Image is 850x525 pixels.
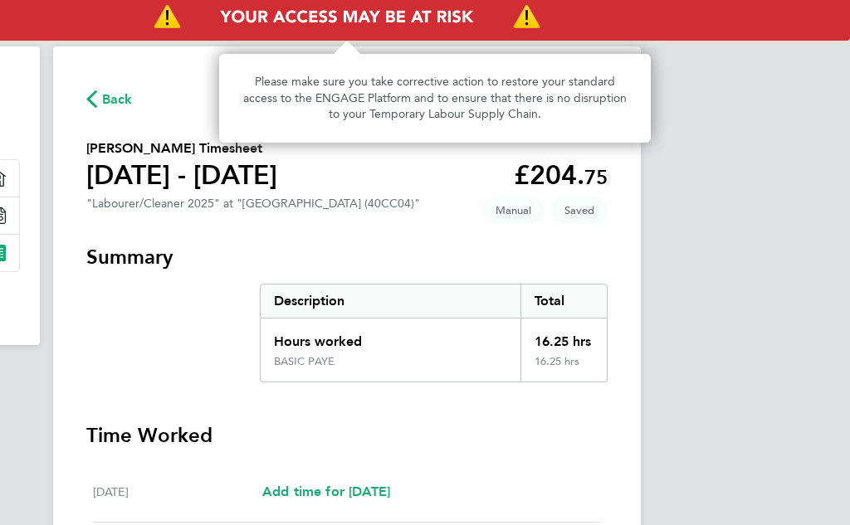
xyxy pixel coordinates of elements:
div: 16.25 hrs [520,318,607,355]
span: This timesheet was manually created. [482,197,545,224]
span: This timesheet is Saved. [551,197,608,224]
span: Back [102,90,133,109]
div: [DATE] [93,482,262,502]
div: Access At Risk [219,54,651,143]
div: BASIC PAYE [274,355,335,368]
p: Please make sure you take corrective action to restore your standard access to the ENGAGE Platfor... [239,74,631,123]
app-decimal: £204. [514,159,608,191]
div: Description [261,284,520,318]
h1: [DATE] - [DATE] [86,158,277,192]
span: Add time for [DATE] [262,484,390,499]
h3: Summary [86,244,608,270]
h2: [PERSON_NAME] Timesheet [86,139,277,158]
h3: Time Worked [86,422,608,449]
div: 16.25 hrs [520,355,607,382]
div: Total [520,284,607,318]
div: Summary [260,284,608,382]
div: Hours worked [261,318,520,355]
span: 75 [584,165,608,189]
div: "Labourer/Cleaner 2025" at "[GEOGRAPHIC_DATA] (40CC04)" [86,197,420,211]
